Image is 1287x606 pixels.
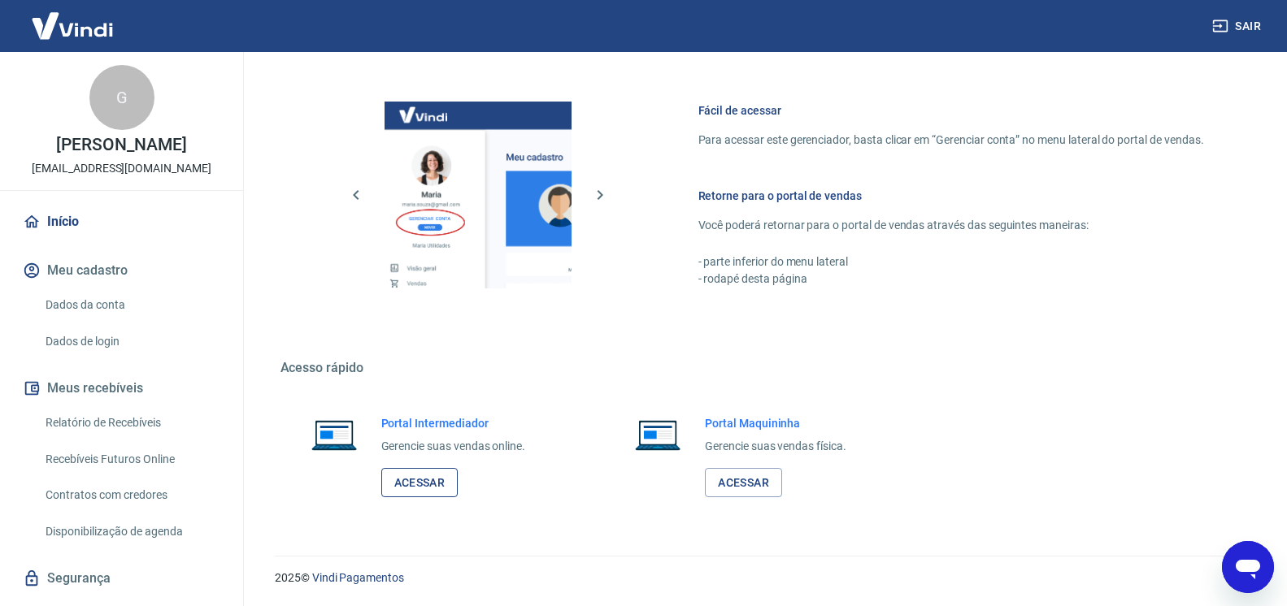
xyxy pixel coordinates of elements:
[39,515,224,548] a: Disponibilização de agenda
[381,415,526,431] h6: Portal Intermediador
[312,571,404,584] a: Vindi Pagamentos
[381,438,526,455] p: Gerencie suas vendas online.
[20,370,224,406] button: Meus recebíveis
[20,1,125,50] img: Vindi
[39,288,224,322] a: Dados da conta
[385,102,572,288] img: Imagem da dashboard mostrando o botão de gerenciar conta na sidebar no lado esquerdo
[705,438,846,455] p: Gerencie suas vendas física.
[705,468,782,498] a: Acessar
[20,253,224,288] button: Meu cadastro
[698,132,1204,149] p: Para acessar este gerenciador, basta clicar em “Gerenciar conta” no menu lateral do portal de ven...
[698,188,1204,204] h6: Retorne para o portal de vendas
[698,271,1204,288] p: - rodapé desta página
[39,443,224,476] a: Recebíveis Futuros Online
[300,415,368,454] img: Imagem de um notebook aberto
[39,406,224,439] a: Relatório de Recebíveis
[698,217,1204,234] p: Você poderá retornar para o portal de vendas através das seguintes maneiras:
[89,65,154,130] div: G
[698,102,1204,119] h6: Fácil de acessar
[56,136,186,154] p: [PERSON_NAME]
[20,204,224,240] a: Início
[705,415,846,431] h6: Portal Maquininha
[20,561,224,596] a: Segurança
[1222,541,1274,593] iframe: Botão para abrir a janela de mensagens
[280,360,1243,376] h5: Acesso rápido
[275,569,1248,587] p: 2025 ©
[624,415,692,454] img: Imagem de um notebook aberto
[1209,11,1267,41] button: Sair
[381,468,459,498] a: Acessar
[698,253,1204,271] p: - parte inferior do menu lateral
[39,325,224,358] a: Dados de login
[32,160,211,177] p: [EMAIL_ADDRESS][DOMAIN_NAME]
[39,478,224,512] a: Contratos com credores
